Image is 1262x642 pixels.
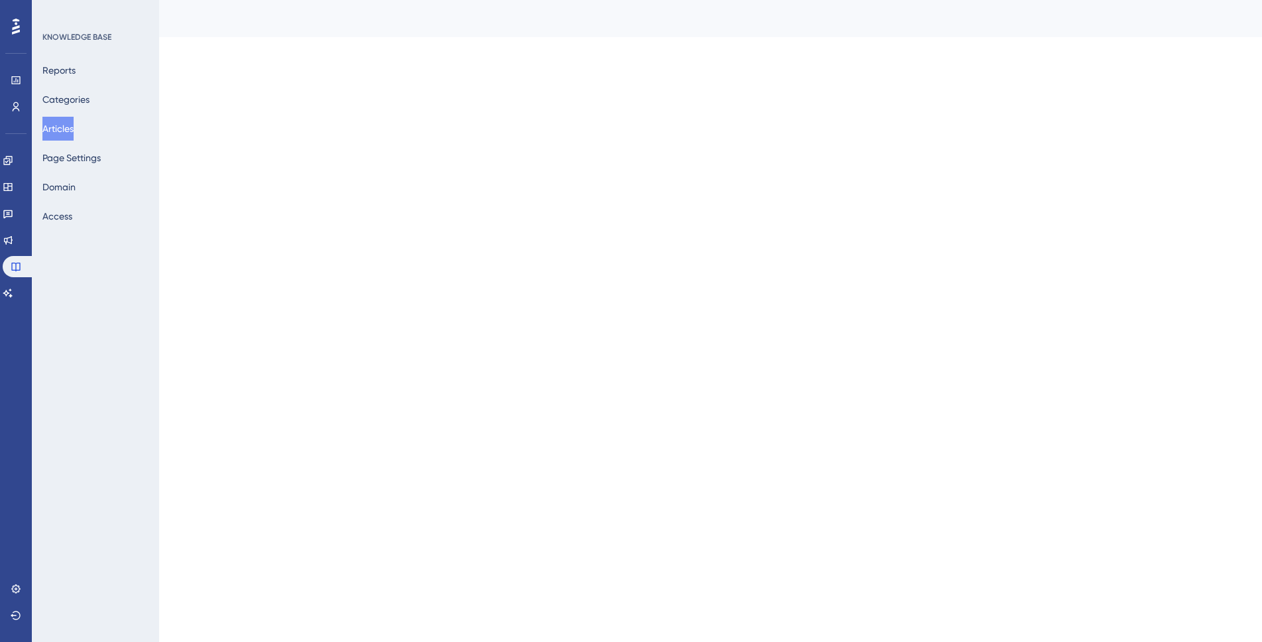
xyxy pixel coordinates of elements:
[42,32,111,42] div: KNOWLEDGE BASE
[42,58,76,82] button: Reports
[42,175,76,199] button: Domain
[42,88,90,111] button: Categories
[42,146,101,170] button: Page Settings
[42,117,74,141] button: Articles
[42,204,72,228] button: Access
